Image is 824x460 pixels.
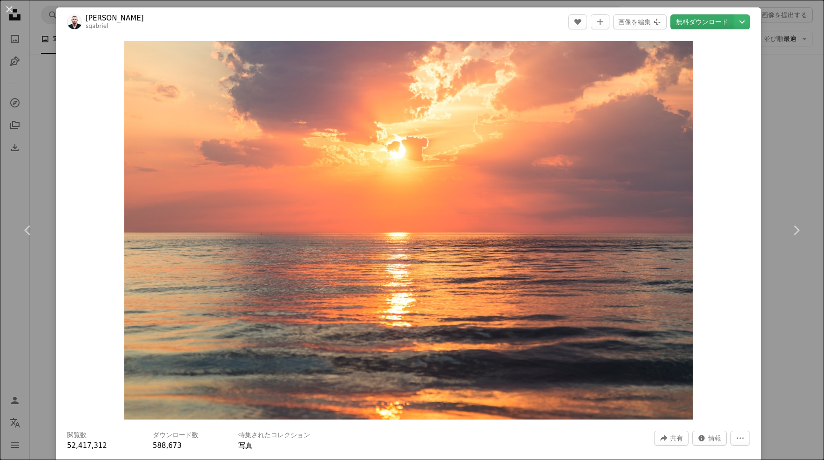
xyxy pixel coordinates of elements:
button: このビジュアルを共有する [654,431,689,446]
button: いいね！ [568,14,587,29]
button: ダウンロードサイズを選択してください [734,14,750,29]
h3: 閲覧数 [67,431,87,440]
a: [PERSON_NAME] [86,13,144,23]
span: 52,417,312 [67,441,107,450]
span: 共有 [670,431,683,445]
h3: 特集されたコレクション [238,431,310,440]
a: 無料ダウンロード [670,14,734,29]
span: 情報 [708,431,721,445]
a: 写真 [238,441,252,450]
img: Sebastien Gabrielのプロフィールを見る [67,14,82,29]
span: 588,673 [153,441,182,450]
button: その他のアクション [730,431,750,446]
button: コレクションに追加する [591,14,609,29]
button: この画像に関する統計 [692,431,727,446]
a: 次へ [768,186,824,275]
button: この画像でズームインする [124,41,693,420]
h3: ダウンロード数 [153,431,198,440]
img: ゴールデンアワーの白い雲の下の海 [124,41,693,420]
button: 画像を編集 [613,14,667,29]
a: sgabriel [86,23,108,29]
